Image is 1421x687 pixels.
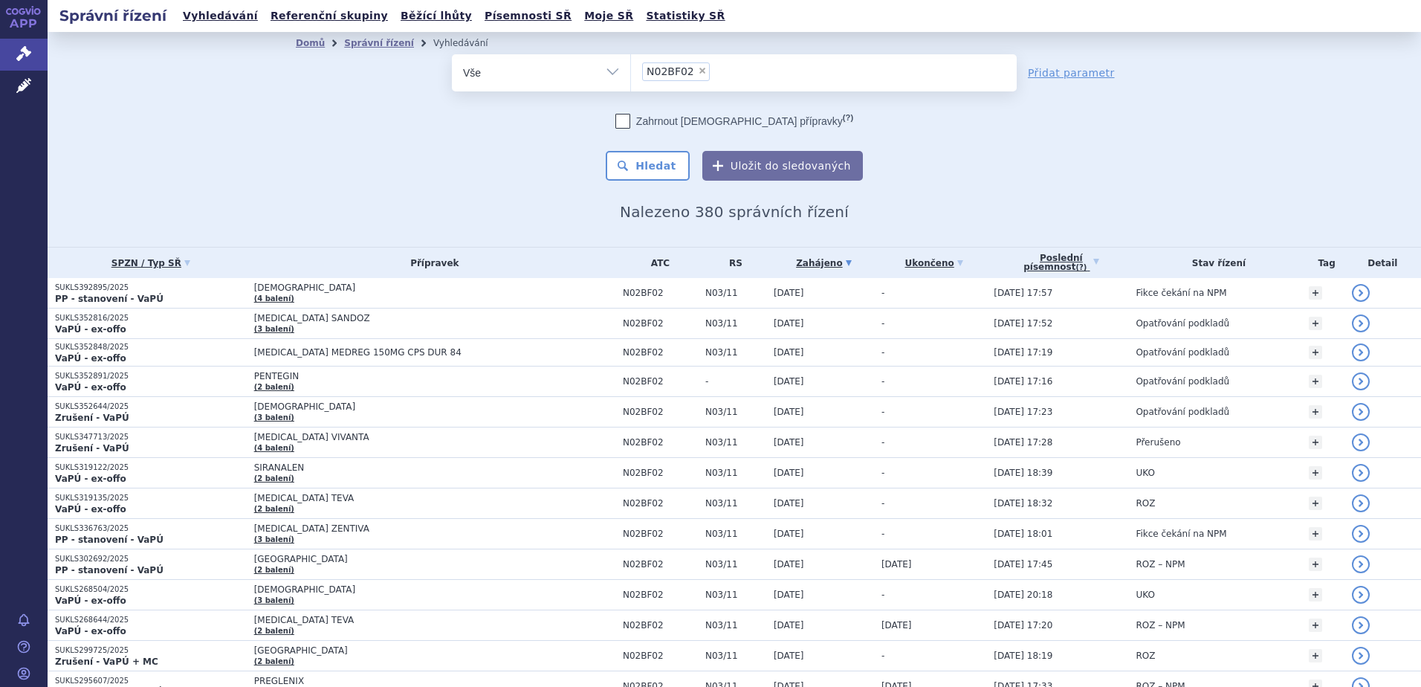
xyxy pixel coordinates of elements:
[623,437,698,448] span: N02BF02
[705,347,766,358] span: N03/11
[48,5,178,26] h2: Správní řízení
[1309,466,1322,480] a: +
[1309,619,1322,632] a: +
[55,626,126,636] strong: VaPÚ - ex-offo
[396,6,476,26] a: Běžící lhůty
[994,407,1052,417] span: [DATE] 17:23
[1352,464,1370,482] a: detail
[1136,376,1229,387] span: Opatřování podkladů
[881,253,986,274] a: Ukončeno
[55,353,126,364] strong: VaPÚ - ex-offo
[774,498,804,509] span: [DATE]
[1128,248,1301,278] th: Stav řízení
[1352,372,1370,390] a: detail
[705,437,766,448] span: N03/11
[623,529,698,539] span: N02BF02
[994,318,1052,329] span: [DATE] 17:52
[1344,248,1421,278] th: Detail
[705,559,766,570] span: N03/11
[774,620,804,630] span: [DATE]
[1309,317,1322,330] a: +
[994,288,1052,298] span: [DATE] 17:57
[254,584,615,595] span: [DEMOGRAPHIC_DATA]
[1352,494,1370,512] a: detail
[1309,527,1322,541] a: +
[1136,318,1229,329] span: Opatřování podkladů
[623,651,698,661] span: N02BF02
[55,283,247,293] p: SUKLS392895/2025
[1352,616,1370,634] a: detail
[1136,651,1155,661] span: ROZ
[647,66,694,77] span: N02BF02
[881,376,884,387] span: -
[881,498,884,509] span: -
[881,529,884,539] span: -
[774,437,804,448] span: [DATE]
[344,38,414,48] a: Správní řízení
[1309,649,1322,662] a: +
[623,620,698,630] span: N02BF02
[254,657,294,665] a: (2 balení)
[433,32,508,54] li: Vyhledávání
[1352,647,1370,665] a: detail
[1352,586,1370,604] a: detail
[881,590,884,600] span: -
[705,376,766,387] span: -
[774,318,804,329] span: [DATE]
[254,347,615,358] span: [MEDICAL_DATA] MEDREG 150MG CPS DUR 84
[774,590,804,600] span: [DATE]
[994,376,1052,387] span: [DATE] 17:16
[254,444,294,452] a: (4 balení)
[705,288,766,298] span: N03/11
[994,248,1128,278] a: Poslednípísemnost(?)
[254,535,294,544] a: (3 balení)
[881,437,884,448] span: -
[1352,555,1370,573] a: detail
[480,6,576,26] a: Písemnosti SŘ
[623,559,698,570] span: N02BF02
[1309,286,1322,300] a: +
[254,566,294,574] a: (2 balení)
[254,493,615,503] span: [MEDICAL_DATA] TEVA
[615,114,853,129] label: Zahrnout [DEMOGRAPHIC_DATA] přípravky
[1309,558,1322,571] a: +
[254,554,615,564] span: [GEOGRAPHIC_DATA]
[774,376,804,387] span: [DATE]
[254,596,294,604] a: (3 balení)
[774,529,804,539] span: [DATE]
[254,401,615,412] span: [DEMOGRAPHIC_DATA]
[55,432,247,442] p: SUKLS347713/2025
[774,407,804,417] span: [DATE]
[714,62,722,80] input: N02BF02
[881,651,884,661] span: -
[881,288,884,298] span: -
[1136,529,1226,539] span: Fikce čekání na NPM
[1352,315,1370,332] a: detail
[55,443,129,454] strong: Zrušení - VaPÚ
[881,407,884,417] span: -
[994,620,1052,630] span: [DATE] 17:20
[1309,346,1322,359] a: +
[881,559,912,570] span: [DATE]
[266,6,392,26] a: Referenční skupiny
[55,253,247,274] a: SPZN / Typ SŘ
[1352,284,1370,302] a: detail
[620,203,849,221] span: Nalezeno 380 správních řízení
[254,462,615,473] span: SIRANALEN
[881,318,884,329] span: -
[1136,620,1185,630] span: ROZ – NPM
[705,590,766,600] span: N03/11
[254,615,615,625] span: [MEDICAL_DATA] TEVA
[178,6,262,26] a: Vyhledávání
[1136,288,1226,298] span: Fikce čekání na NPM
[1309,436,1322,449] a: +
[254,505,294,513] a: (2 balení)
[881,347,884,358] span: -
[623,468,698,478] span: N02BF02
[702,151,863,181] button: Uložit do sledovaných
[1309,375,1322,388] a: +
[1352,433,1370,451] a: detail
[55,313,247,323] p: SUKLS352816/2025
[1352,525,1370,543] a: detail
[774,468,804,478] span: [DATE]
